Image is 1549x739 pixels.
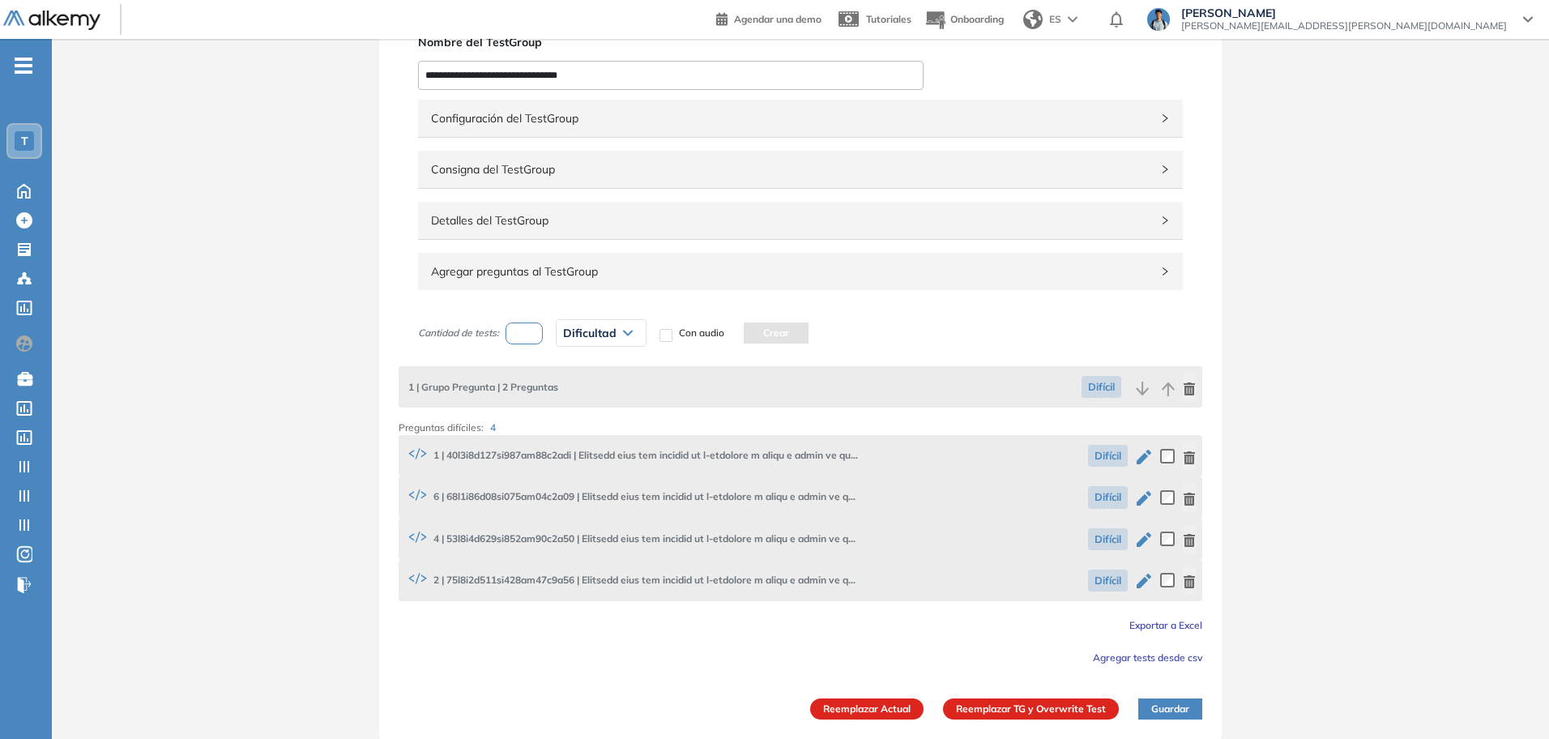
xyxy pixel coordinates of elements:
button: Reemplazar Actual [810,698,924,720]
div: Consigna del TestGroup [418,151,1183,188]
span: 4 [490,421,496,434]
span: right [1160,267,1170,276]
span: Exportar a Excel [1129,619,1202,631]
span: Agendar una demo [734,13,821,25]
span: Trabajas para una empresa de e-commerce y estás a cargo de analizar los datos generados por el eq... [405,486,859,508]
div: Agregar preguntas al TestGroup [418,253,1183,290]
span: Cantidad de tests: [418,326,499,340]
button: Agregar tests desde csv [1093,647,1202,666]
span: Trabajas para una empresa de e-commerce y estás a cargo de analizar los datos generados por el eq... [405,528,859,550]
span: 2 Preguntas [405,380,558,395]
span: Agregar preguntas al TestGroup [431,263,1150,280]
p: Preguntas difíciles: [399,421,502,435]
a: Agendar una demo [716,8,821,28]
span: Onboarding [950,13,1004,25]
span: ES [1049,12,1061,27]
button: Onboarding [924,2,1004,37]
span: Difícil [1082,376,1121,398]
span: Con audio [679,326,724,340]
span: Trabajas para una empresa de e-commerce y estás a cargo de analizar los datos generados por el eq... [405,570,859,592]
span: Tutoriales [866,13,911,25]
span: right [1160,113,1170,123]
span: [PERSON_NAME] [1181,6,1507,19]
div: Detalles del TestGroup [418,202,1183,239]
span: right [1160,164,1170,174]
span: Dificultad [563,327,617,340]
span: Nombre del TestGroup [418,34,542,51]
span: Difícil [1088,570,1128,592]
button: Reemplazar TG y Overwrite Test [943,698,1119,720]
span: Consigna del TestGroup [431,160,1150,178]
button: Guardar [1138,698,1202,720]
div: Configuración del TestGroup [418,100,1183,137]
span: Configuración del TestGroup [431,109,1150,127]
span: Agregar tests desde csv [1093,651,1202,664]
span: Detalles del TestGroup [431,211,1150,229]
span: [PERSON_NAME][EMAIL_ADDRESS][PERSON_NAME][DOMAIN_NAME] [1181,19,1507,32]
button: Exportar a Excel [1129,614,1202,634]
button: Crear [744,323,809,344]
span: Trabajas para una empresa de e-commerce y estás a cargo de analizar los datos generados por el eq... [405,445,859,467]
img: arrow [1068,16,1077,23]
span: right [1160,216,1170,225]
img: Logo [3,11,100,31]
span: Difícil [1088,486,1128,508]
span: Difícil [1088,528,1128,550]
span: Difícil [1088,445,1128,467]
i: - [15,64,32,67]
img: world [1023,10,1043,29]
span: T [21,135,28,147]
